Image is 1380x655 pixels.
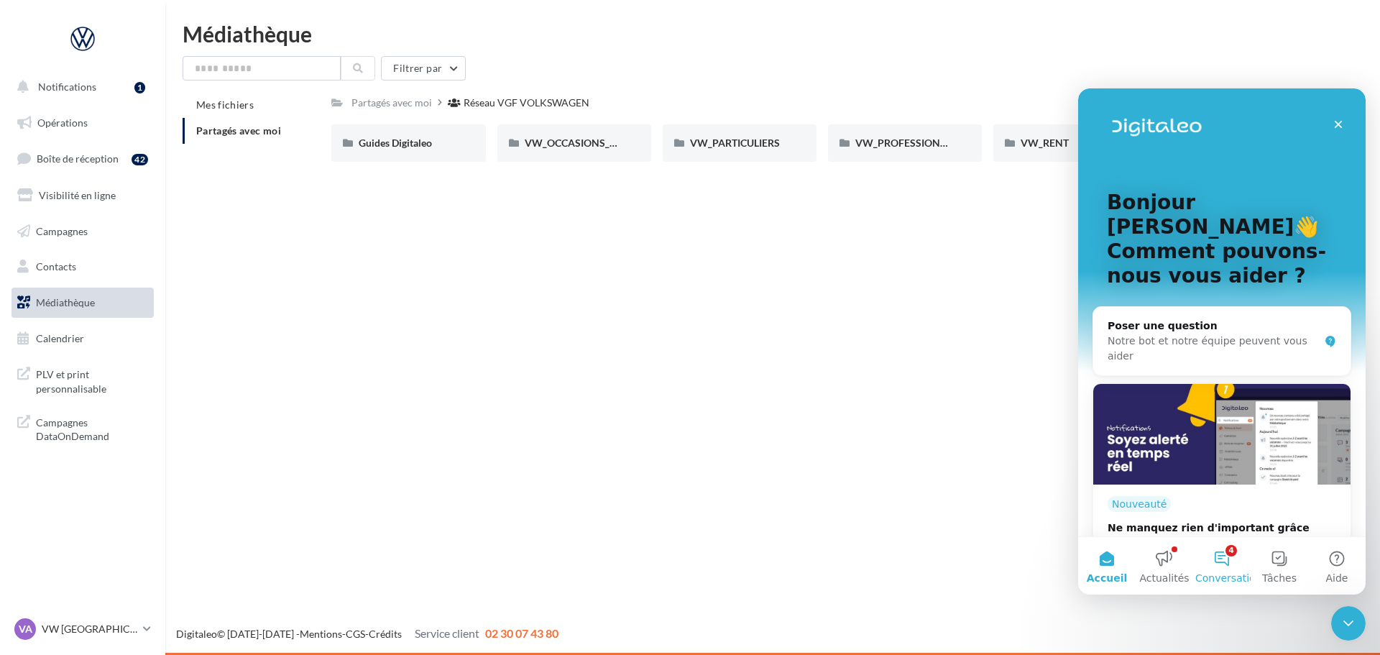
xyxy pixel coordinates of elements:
[1331,606,1366,641] iframe: Intercom live chat
[346,628,365,640] a: CGS
[9,359,157,401] a: PLV et print personnalisable
[464,96,589,110] div: Réseau VGF VOLKSWAGEN
[117,485,189,495] span: Conversations
[132,154,148,165] div: 42
[29,408,93,423] div: Nouveauté
[9,407,157,449] a: Campagnes DataOnDemand
[36,365,148,395] span: PLV et print personnalisable
[9,108,157,138] a: Opérations
[37,116,88,129] span: Opérations
[485,626,558,640] span: 02 30 07 43 80
[359,137,432,149] span: Guides Digitaleo
[19,622,32,636] span: VA
[36,260,76,272] span: Contacts
[415,626,479,640] span: Service client
[9,485,50,495] span: Accueil
[36,296,95,308] span: Médiathèque
[42,622,137,636] p: VW [GEOGRAPHIC_DATA]
[37,152,119,165] span: Boîte de réception
[9,324,157,354] a: Calendrier
[300,628,342,640] a: Mentions
[172,449,230,506] button: Tâches
[351,96,432,110] div: Partagés avec moi
[381,56,466,81] button: Filtrer par
[369,628,402,640] a: Crédits
[184,485,218,495] span: Tâches
[196,99,254,111] span: Mes fichiers
[247,23,273,49] div: Fermer
[248,485,270,495] span: Aide
[196,124,281,137] span: Partagés avec moi
[11,615,154,643] a: VA VW [GEOGRAPHIC_DATA]
[9,180,157,211] a: Visibilité en ligne
[9,216,157,247] a: Campagnes
[14,295,273,508] div: NouveautéNe manquez rien d'important grâce à l'onglet "Notifications" 🔔
[230,449,287,506] button: Aide
[176,628,217,640] a: Digitaleo
[134,82,145,93] div: 1
[61,485,111,495] span: Actualités
[29,432,232,462] div: Ne manquez rien d'important grâce à l'onglet "Notifications" 🔔
[9,143,157,174] a: Boîte de réception42
[525,137,666,149] span: VW_OCCASIONS_GARANTIES
[57,449,115,506] button: Actualités
[855,137,965,149] span: VW_PROFESSIONNELS
[690,137,780,149] span: VW_PARTICULIERS
[38,81,96,93] span: Notifications
[1021,137,1069,149] span: VW_RENT
[39,189,116,201] span: Visibilité en ligne
[36,413,148,444] span: Campagnes DataOnDemand
[36,332,84,344] span: Calendrier
[9,288,157,318] a: Médiathèque
[183,23,1363,45] div: Médiathèque
[176,628,558,640] span: © [DATE]-[DATE] - - -
[36,224,88,237] span: Campagnes
[115,449,172,506] button: Conversations
[1078,88,1366,595] iframe: Intercom live chat
[9,252,157,282] a: Contacts
[9,72,151,102] button: Notifications 1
